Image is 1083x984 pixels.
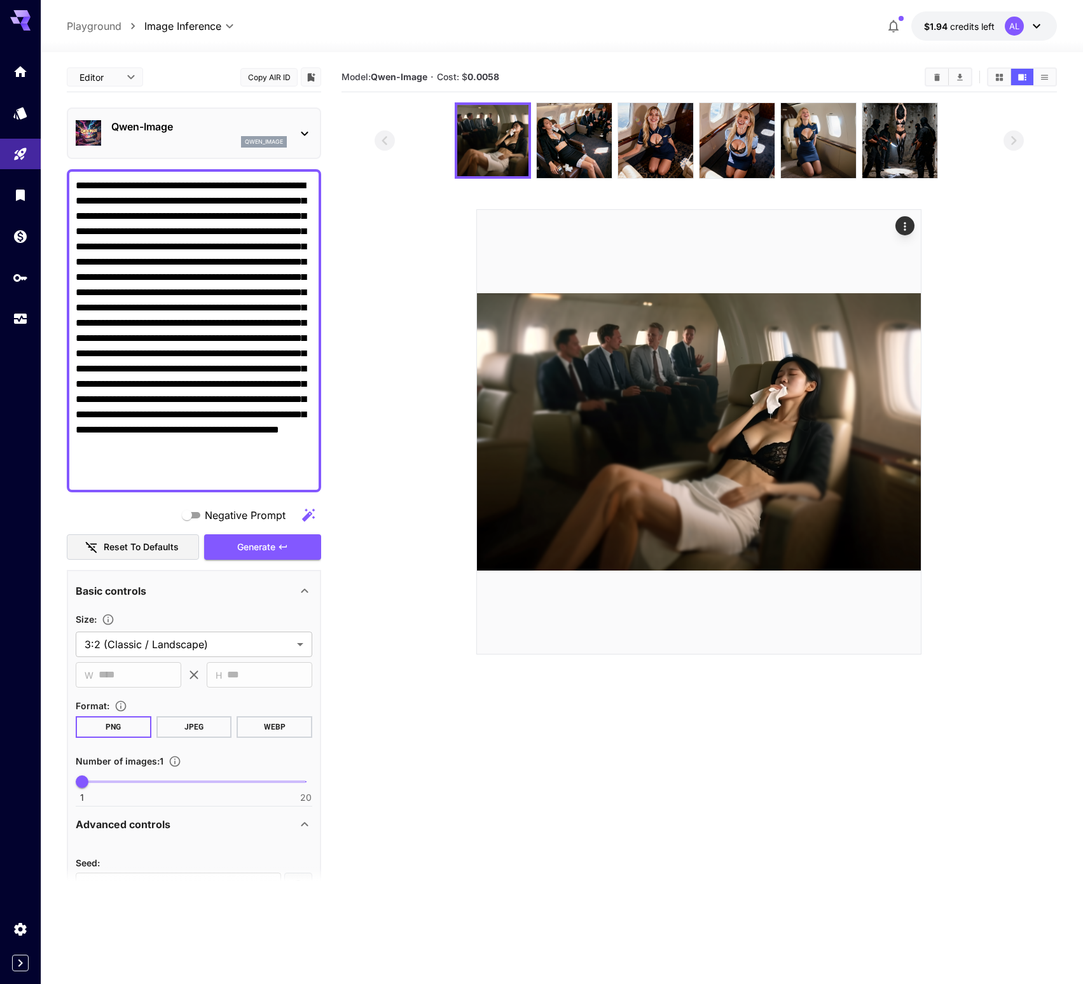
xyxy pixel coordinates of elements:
div: API Keys [13,270,28,286]
span: Number of images : 1 [76,756,163,766]
span: W [85,668,93,683]
span: Cost: $ [437,71,499,82]
button: WEBP [237,716,312,738]
button: Expand sidebar [12,955,29,971]
button: PNG [76,716,151,738]
span: Image Inference [144,18,221,34]
div: Advanced controls [76,809,312,840]
p: Advanced controls [76,817,170,832]
div: AL [1005,17,1024,36]
div: Usage [13,311,28,327]
div: Home [13,64,28,80]
div: $1.9356 [924,20,995,33]
span: Negative Prompt [205,508,286,523]
p: Qwen-Image [111,119,287,134]
button: Choose the file format for the output image. [109,700,132,712]
img: WUR4UAAAAASUVORK5CYII= [457,105,528,176]
button: Add to library [305,69,317,85]
div: Playground [13,146,28,162]
button: Adjust the dimensions of the generated image by specifying its width and height in pixels, or sel... [97,613,120,626]
div: Clear AllDownload All [925,67,972,87]
img: 2Q== [862,103,937,178]
span: H [216,668,222,683]
button: Specify how many images to generate in a single request. Each image generation will be charged se... [163,755,186,768]
span: Format : [76,700,109,711]
img: 9k= [700,103,775,178]
nav: breadcrumb [67,18,144,34]
div: Models [13,105,28,121]
div: Wallet [13,228,28,244]
span: Model: [341,71,427,82]
a: Playground [67,18,121,34]
img: Z [618,103,693,178]
button: $1.9356AL [911,11,1057,41]
div: Basic controls [76,576,312,606]
img: D2HXavOIxs3kAAAAAElFTkSuQmCC [781,103,856,178]
button: Reset to defaults [67,534,199,560]
span: credits left [950,21,995,32]
img: WUR4UAAAAASUVORK5CYII= [477,210,921,654]
span: Size : [76,614,97,625]
p: Basic controls [76,583,146,599]
div: Qwen-Imageqwen_image [76,114,312,153]
div: Library [13,187,28,203]
span: 20 [300,791,312,804]
span: Seed : [76,857,100,868]
button: JPEG [156,716,232,738]
span: $1.94 [924,21,950,32]
div: Actions [895,216,914,235]
span: Generate [237,539,275,555]
b: Qwen-Image [371,71,427,82]
button: Clear All [926,69,948,85]
button: Show media in video view [1011,69,1033,85]
button: Download All [949,69,971,85]
img: b27+B5NTUBw1G3sWAAAAAElFTkSuQmCC [537,103,612,178]
button: Generate [204,534,321,560]
span: Editor [79,71,119,84]
button: Copy AIR ID [240,68,298,87]
button: Show media in grid view [988,69,1011,85]
p: qwen_image [245,137,283,146]
span: 1 [80,791,84,804]
button: Show media in list view [1033,69,1056,85]
div: Show media in grid viewShow media in video viewShow media in list view [987,67,1057,87]
span: 3:2 (Classic / Landscape) [85,637,292,652]
b: 0.0058 [467,71,499,82]
div: Settings [13,921,28,937]
p: · [431,69,434,85]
